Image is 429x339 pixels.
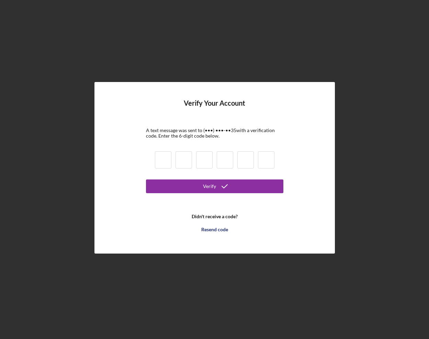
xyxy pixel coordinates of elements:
[146,128,283,139] div: A text message was sent to (•••) •••-•• 35 with a verification code. Enter the 6-digit code below.
[146,179,283,193] button: Verify
[203,179,216,193] div: Verify
[201,223,228,236] div: Resend code
[192,214,238,219] b: Didn't receive a code?
[184,99,245,117] h4: Verify Your Account
[146,223,283,236] button: Resend code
